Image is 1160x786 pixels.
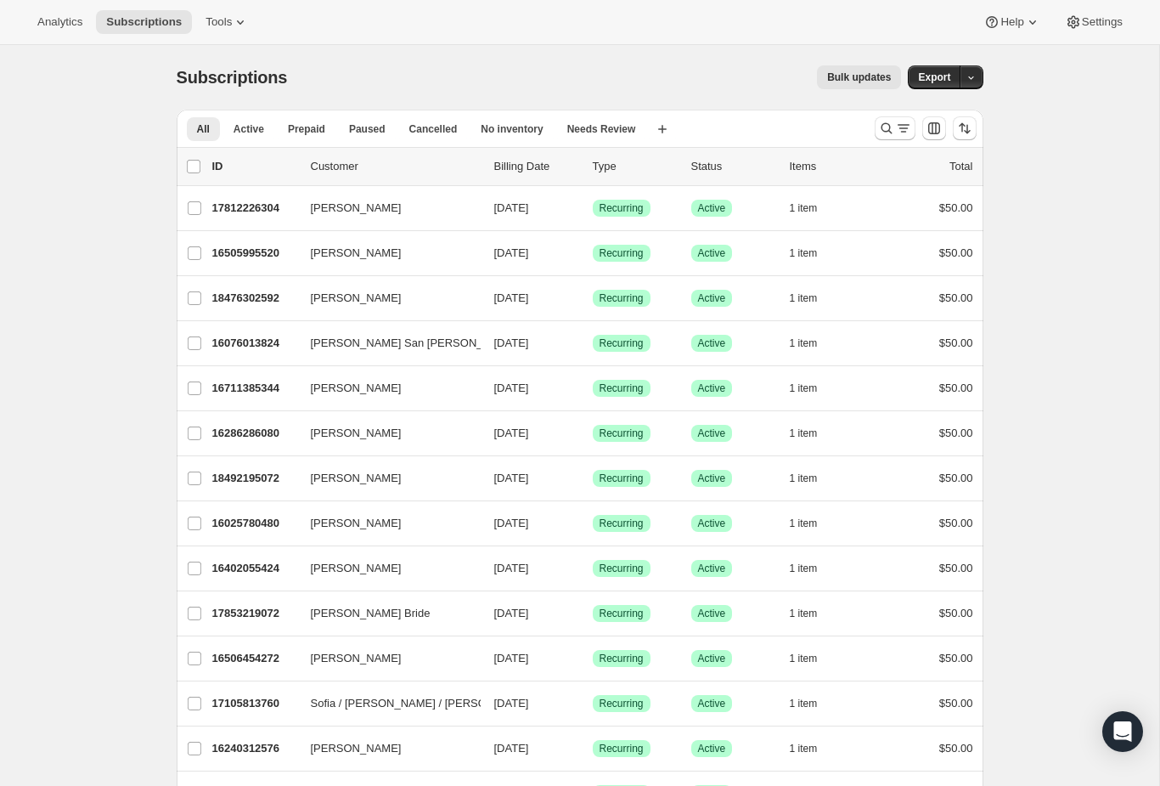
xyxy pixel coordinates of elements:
p: 18476302592 [212,290,297,307]
span: Recurring [600,607,644,620]
button: [PERSON_NAME] [301,195,470,222]
span: Recurring [600,201,644,215]
button: Search and filter results [875,116,915,140]
span: Active [234,122,264,136]
span: Recurring [600,652,644,665]
button: 1 item [790,241,836,265]
span: Tools [206,15,232,29]
span: $50.00 [939,382,973,394]
button: 1 item [790,331,836,355]
p: Status [691,158,776,175]
span: Prepaid [288,122,325,136]
p: 16025780480 [212,515,297,532]
div: 18476302592[PERSON_NAME][DATE]SuccessRecurringSuccessActive1 item$50.00 [212,286,973,310]
span: Recurring [600,562,644,575]
button: Sofia / [PERSON_NAME] / [PERSON_NAME] [301,690,470,717]
p: 16505995520 [212,245,297,262]
span: Recurring [600,246,644,260]
p: 16286286080 [212,425,297,442]
span: [PERSON_NAME] [311,200,402,217]
div: 16402055424[PERSON_NAME][DATE]SuccessRecurringSuccessActive1 item$50.00 [212,557,973,580]
span: Active [698,652,726,665]
button: Export [908,65,960,89]
button: 1 item [790,286,836,310]
span: Subscriptions [177,68,288,87]
span: Settings [1082,15,1123,29]
p: Customer [311,158,481,175]
button: [PERSON_NAME] [301,735,470,762]
div: 17812226304[PERSON_NAME][DATE]SuccessRecurringSuccessActive1 item$50.00 [212,196,973,220]
span: Recurring [600,291,644,305]
button: Analytics [27,10,93,34]
button: 1 item [790,647,836,670]
span: Recurring [600,382,644,395]
span: [PERSON_NAME] [311,515,402,532]
span: $50.00 [939,517,973,529]
button: Subscriptions [96,10,192,34]
div: 17105813760Sofia / [PERSON_NAME] / [PERSON_NAME][DATE]SuccessRecurringSuccessActive1 item$50.00 [212,692,973,715]
span: [DATE] [494,562,529,574]
span: [PERSON_NAME] [311,290,402,307]
span: Active [698,562,726,575]
div: Items [790,158,875,175]
span: [PERSON_NAME] [311,740,402,757]
span: Active [698,291,726,305]
span: Active [698,246,726,260]
button: Tools [195,10,259,34]
button: 1 item [790,737,836,761]
span: Active [698,472,726,485]
span: [PERSON_NAME] San [PERSON_NAME] [311,335,518,352]
div: Type [593,158,678,175]
span: Bulk updates [827,71,891,84]
span: [DATE] [494,291,529,304]
button: [PERSON_NAME] [301,510,470,537]
span: Recurring [600,517,644,530]
button: [PERSON_NAME] [301,240,470,267]
span: Recurring [600,697,644,710]
button: [PERSON_NAME] [301,375,470,402]
span: [DATE] [494,607,529,619]
span: Subscriptions [106,15,182,29]
button: [PERSON_NAME] [301,645,470,672]
span: [PERSON_NAME] [311,650,402,667]
span: 1 item [790,336,818,350]
p: ID [212,158,297,175]
span: 1 item [790,562,818,575]
span: [DATE] [494,246,529,259]
button: Settings [1055,10,1133,34]
button: 1 item [790,692,836,715]
span: Paused [349,122,386,136]
span: Recurring [600,742,644,755]
div: 16025780480[PERSON_NAME][DATE]SuccessRecurringSuccessActive1 item$50.00 [212,512,973,535]
span: [DATE] [494,742,529,755]
span: Analytics [37,15,82,29]
span: Active [698,742,726,755]
div: 18492195072[PERSON_NAME][DATE]SuccessRecurringSuccessActive1 item$50.00 [212,467,973,490]
div: 16506454272[PERSON_NAME][DATE]SuccessRecurringSuccessActive1 item$50.00 [212,647,973,670]
p: 16240312576 [212,740,297,757]
button: 1 item [790,467,836,490]
span: 1 item [790,427,818,440]
span: [PERSON_NAME] [311,470,402,487]
span: $50.00 [939,742,973,755]
p: 18492195072 [212,470,297,487]
span: 1 item [790,607,818,620]
button: Customize table column order and visibility [922,116,946,140]
span: [DATE] [494,697,529,710]
button: Sort the results [953,116,977,140]
p: 16076013824 [212,335,297,352]
span: $50.00 [939,427,973,439]
div: 17853219072[PERSON_NAME] Bride[DATE]SuccessRecurringSuccessActive1 item$50.00 [212,602,973,625]
span: [DATE] [494,472,529,484]
button: 1 item [790,376,836,400]
span: [PERSON_NAME] [311,245,402,262]
span: $50.00 [939,201,973,214]
button: 1 item [790,421,836,445]
span: Sofia / [PERSON_NAME] / [PERSON_NAME] [311,695,536,712]
p: 16402055424 [212,560,297,577]
p: 17812226304 [212,200,297,217]
span: 1 item [790,382,818,395]
span: Cancelled [409,122,458,136]
span: 1 item [790,517,818,530]
span: $50.00 [939,562,973,574]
